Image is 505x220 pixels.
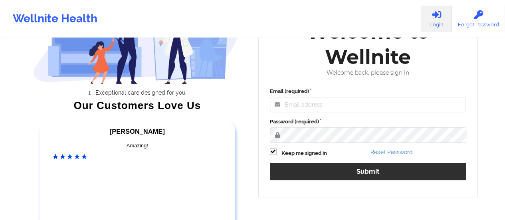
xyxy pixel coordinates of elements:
li: Exceptional care designed for you. [40,89,242,96]
label: Keep me signed in [281,149,327,157]
div: Welcome to Wellnite [264,19,472,69]
div: Our Customers Love Us [33,101,242,109]
a: Forgot Password [452,6,505,32]
span: [PERSON_NAME] [110,128,165,135]
div: Welcome back, please sign in [264,69,472,76]
label: Email (required) [270,87,466,95]
label: Password (required) [270,118,466,126]
a: Reset Password [370,149,412,155]
a: Login [421,6,452,32]
input: Email address [270,97,466,112]
button: Submit [270,163,466,180]
div: Amazing! [53,142,222,150]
